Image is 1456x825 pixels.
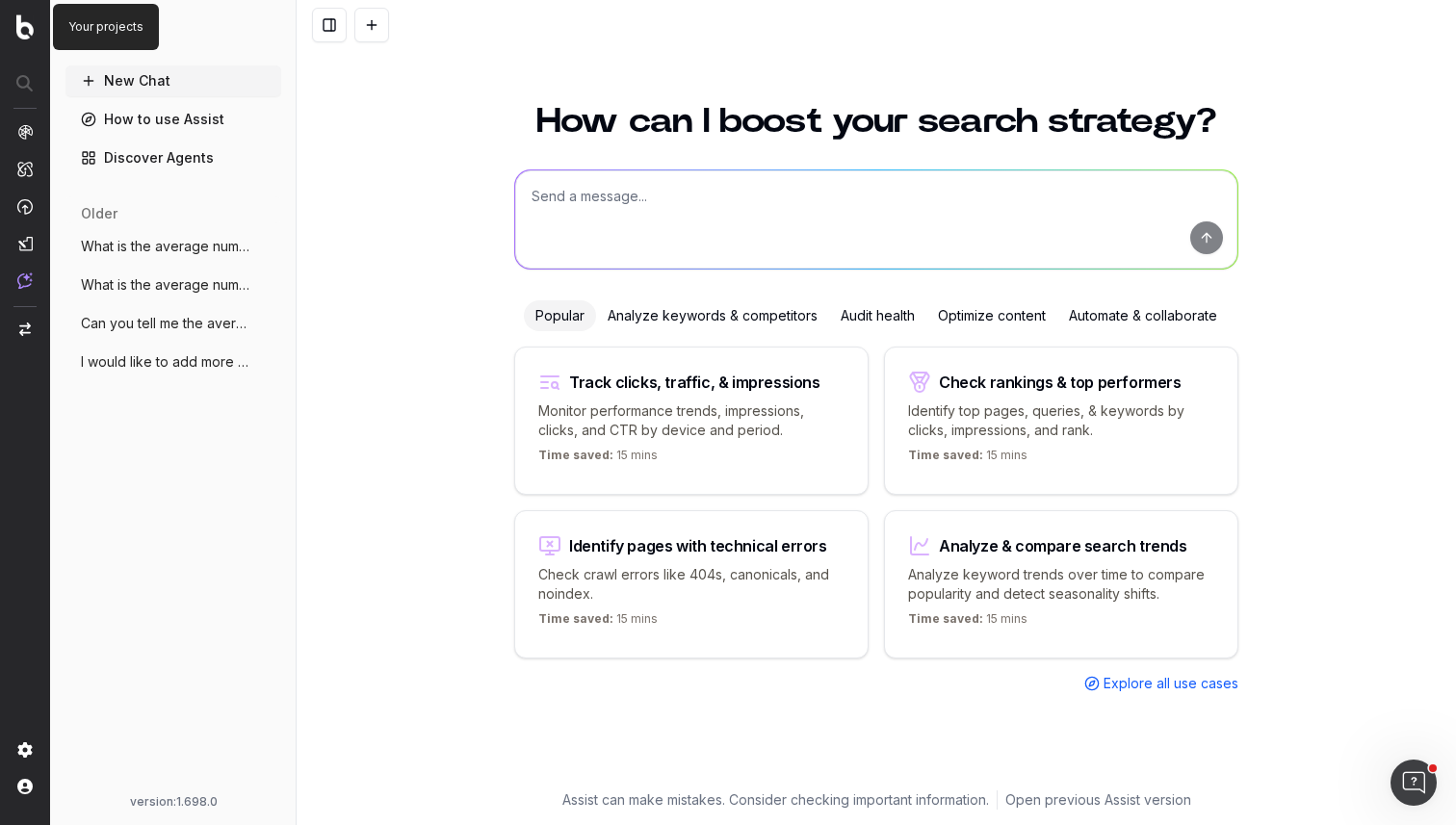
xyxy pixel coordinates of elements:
button: New Chat [65,65,281,96]
span: Time saved: [538,611,613,626]
p: Assist can make mistakes. Consider checking important information. [562,790,989,810]
p: Check crawl errors like 404s, canonicals, and noindex. [538,565,845,604]
p: Your projects [68,19,143,35]
div: Automate & collaborate [1057,300,1229,331]
p: 15 mins [908,448,1027,471]
img: Assist [17,272,33,289]
div: Identify pages with technical errors [569,538,827,554]
span: I would like to add more FAQ questions f [81,352,250,372]
div: Optimize content [926,300,1057,331]
span: What is the average number of FAQ questi [81,237,250,256]
span: Time saved: [908,448,983,462]
span: What is the average number of FAQ questi [81,275,250,295]
p: Monitor performance trends, impressions, clicks, and CTR by device and period. [538,401,845,440]
button: What is the average number of FAQ questi [65,270,281,300]
div: Popular [524,300,596,331]
iframe: Intercom live chat [1391,760,1437,806]
div: version: 1.698.0 [73,794,273,810]
div: Audit health [829,300,926,331]
a: Discover Agents [65,142,281,173]
img: Analytics [17,124,33,140]
button: What is the average number of FAQ questi [65,231,281,262]
a: How to use Assist [65,104,281,135]
img: Setting [17,742,33,758]
h1: How can I boost your search strategy? [514,104,1238,139]
p: Identify top pages, queries, & keywords by clicks, impressions, and rank. [908,401,1214,440]
span: Can you tell me the average inlinks per [81,314,250,333]
p: 15 mins [538,448,658,471]
span: Explore all use cases [1104,674,1238,693]
p: 15 mins [538,611,658,634]
span: Time saved: [908,611,983,626]
p: Analyze keyword trends over time to compare popularity and detect seasonality shifts. [908,565,1214,604]
img: Activation [17,198,33,215]
div: Analyze keywords & competitors [596,300,829,331]
img: Botify logo [16,14,34,39]
button: Can you tell me the average inlinks per [65,308,281,339]
img: Intelligence [17,161,33,177]
img: My account [17,779,33,794]
span: older [81,204,117,223]
div: Track clicks, traffic, & impressions [569,374,820,390]
span: Time saved: [538,448,613,462]
a: Open previous Assist version [1005,790,1191,810]
a: Explore all use cases [1084,674,1238,693]
img: Studio [17,236,33,251]
button: I would like to add more FAQ questions f [65,347,281,377]
img: Switch project [19,322,31,336]
p: 15 mins [908,611,1027,634]
button: Assist [73,15,273,42]
div: Analyze & compare search trends [939,538,1187,554]
div: Check rankings & top performers [939,374,1182,390]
